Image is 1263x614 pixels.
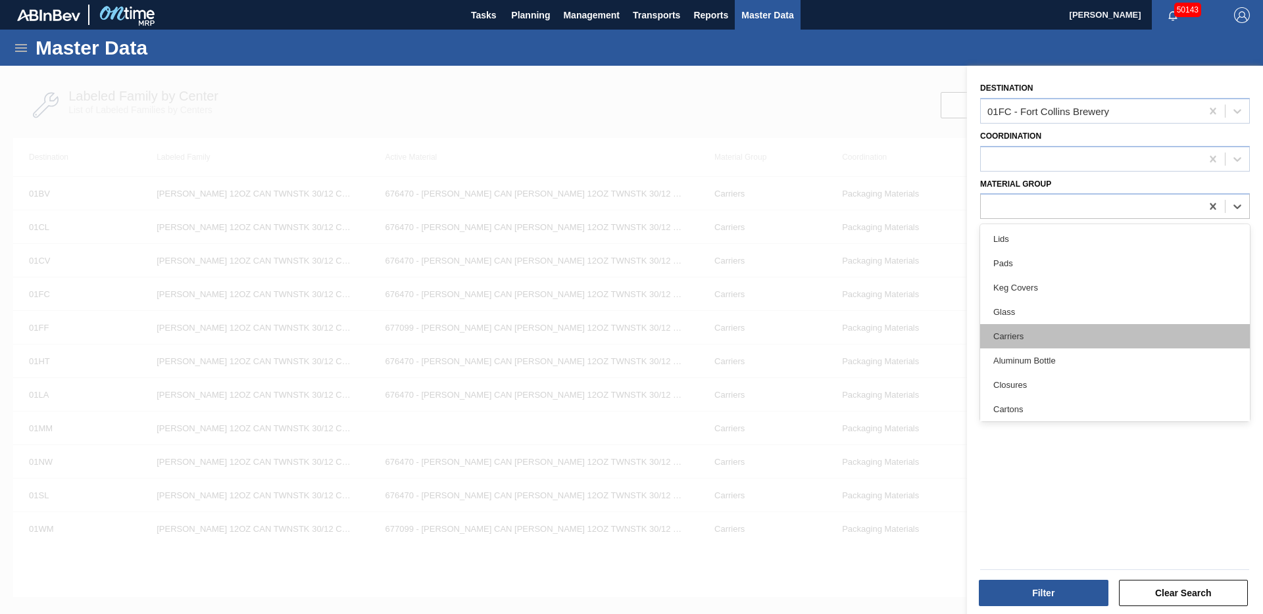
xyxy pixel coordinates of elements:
div: Pads [980,251,1250,275]
span: Transports [633,7,680,23]
span: 50143 [1174,3,1201,17]
label: Material Group [980,179,1051,189]
div: 01FC - Fort Collins Brewery [987,105,1109,116]
img: TNhmsLtSVTkK8tSr43FrP2fwEKptu5GPRR3wAAAABJRU5ErkJggg== [17,9,80,21]
div: Cartons [980,397,1250,421]
span: Management [563,7,620,23]
div: Lids [980,227,1250,251]
button: Clear Search [1119,580,1249,606]
span: Reports [693,7,728,23]
span: Planning [511,7,550,23]
div: Glass [980,300,1250,324]
label: Coordination [980,131,1041,141]
label: Destination [980,83,1033,93]
div: Closures [980,373,1250,397]
div: Aluminum Bottle [980,348,1250,373]
div: Keg Covers [980,275,1250,300]
img: Logout [1234,7,1250,23]
span: Tasks [469,7,498,23]
h1: Master Data [36,40,269,55]
button: Filter [979,580,1108,606]
div: Carriers [980,324,1250,348]
span: Master Data [741,7,793,23]
button: Notifications [1152,6,1194,24]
